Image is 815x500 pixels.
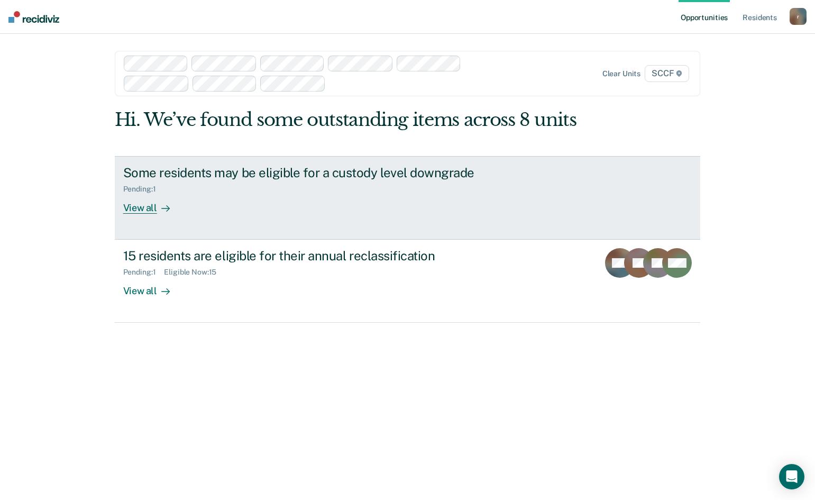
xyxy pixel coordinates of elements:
div: 15 residents are eligible for their annual reclassification [123,248,495,263]
div: Hi. We’ve found some outstanding items across 8 units [115,109,583,131]
div: Some residents may be eligible for a custody level downgrade [123,165,495,180]
div: Pending : 1 [123,268,164,277]
div: Pending : 1 [123,185,164,194]
a: 15 residents are eligible for their annual reclassificationPending:1Eligible Now:15View all [115,240,701,323]
span: SCCF [645,65,689,82]
div: View all [123,277,182,297]
a: Some residents may be eligible for a custody level downgradePending:1View all [115,156,701,240]
button: r [790,8,807,25]
div: View all [123,193,182,214]
div: Clear units [602,69,641,78]
img: Recidiviz [8,11,59,23]
div: Open Intercom Messenger [779,464,804,489]
div: Eligible Now : 15 [164,268,225,277]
